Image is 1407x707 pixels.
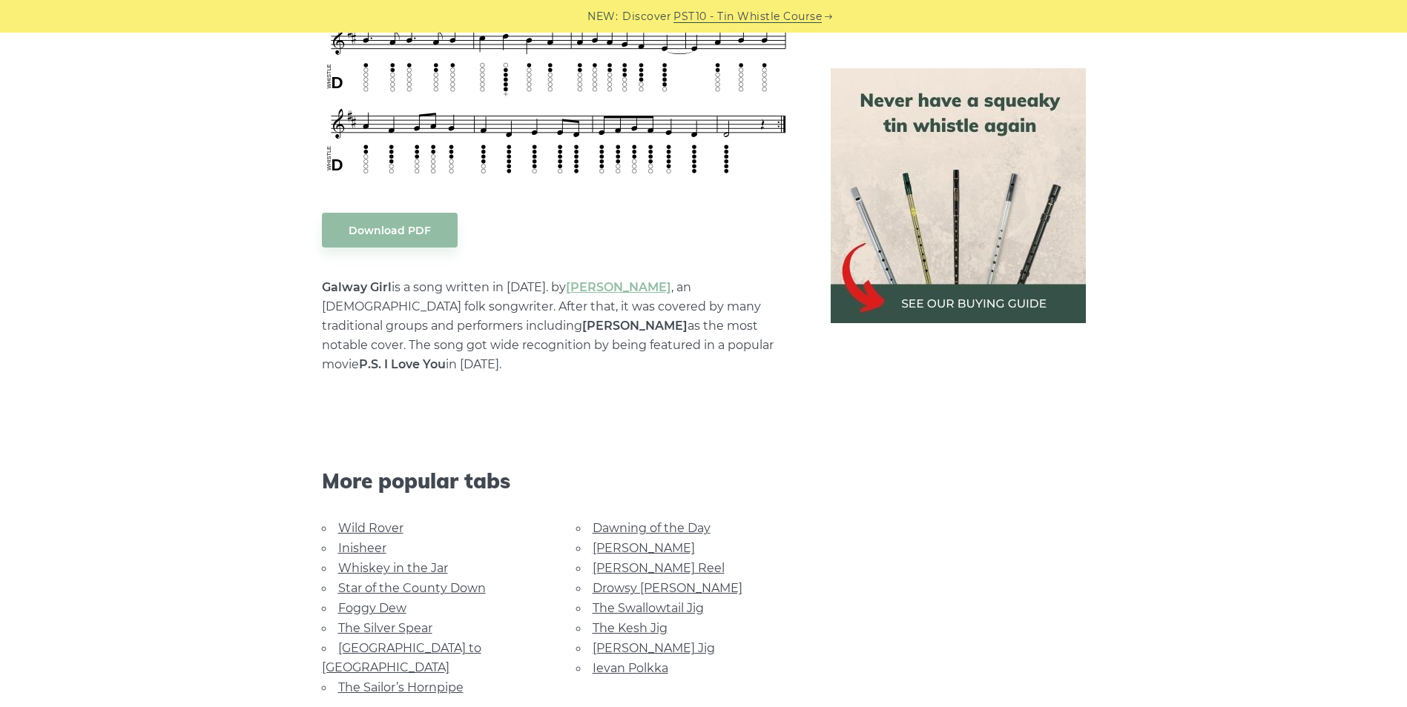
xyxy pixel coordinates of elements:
[593,541,695,555] a: [PERSON_NAME]
[593,601,704,615] a: The Swallowtail Jig
[322,468,795,494] span: More popular tabs
[322,641,481,674] a: [GEOGRAPHIC_DATA] to [GEOGRAPHIC_DATA]
[593,661,668,675] a: Ievan Polkka
[593,581,742,595] a: Drowsy [PERSON_NAME]
[322,213,458,248] a: Download PDF
[593,561,725,575] a: [PERSON_NAME] Reel
[831,68,1086,323] img: tin whistle buying guide
[338,541,386,555] a: Inisheer
[566,280,671,294] a: [PERSON_NAME]
[338,581,486,595] a: Star of the County Down
[338,521,403,535] a: Wild Rover
[673,8,822,25] a: PST10 - Tin Whistle Course
[593,621,668,635] a: The Kesh Jig
[593,521,711,535] a: Dawning of the Day
[322,278,795,374] p: is a song written in [DATE]. by , an [DEMOGRAPHIC_DATA] folk songwriter. After that, it was cover...
[338,680,464,694] a: The Sailor’s Hornpipe
[338,621,432,635] a: The Silver Spear
[359,357,446,371] strong: P.S. I Love You
[593,641,715,655] a: [PERSON_NAME] Jig
[338,601,406,615] a: Foggy Dew
[582,319,688,333] strong: [PERSON_NAME]
[587,8,618,25] span: NEW:
[622,8,671,25] span: Discover
[322,280,392,294] strong: Galway Girl
[338,561,448,575] a: Whiskey in the Jar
